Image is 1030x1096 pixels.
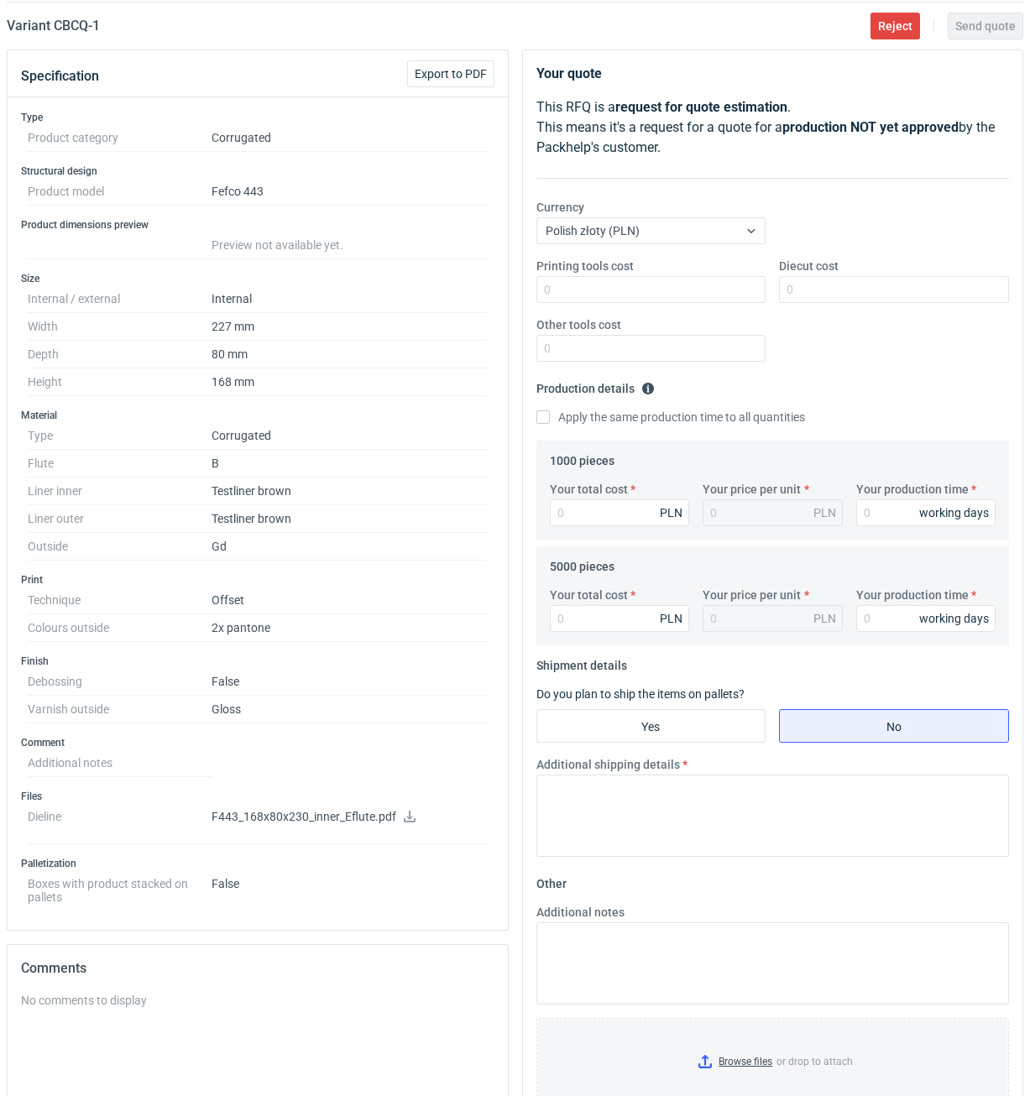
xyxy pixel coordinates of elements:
[536,316,621,333] label: Other tools cost
[28,803,212,844] dt: Dieline
[21,736,494,749] h3: Comment
[212,614,488,642] dd: 2x pantone
[856,587,969,603] label: Your production time
[878,20,912,32] span: Reject
[779,258,839,274] label: Diecut cost
[948,13,1023,39] button: Send quote
[871,13,920,39] button: Reject
[21,958,494,979] h2: Comments
[21,655,494,668] h3: Finish
[28,124,212,152] dt: Product category
[536,65,602,81] strong: Your quote
[21,409,494,422] h3: Material
[28,533,212,561] dt: Outside
[536,687,745,701] label: Do you plan to ship the items on pallets?
[28,341,212,368] dt: Depth
[28,668,212,696] dt: Debossing
[550,587,628,603] label: Your total cost
[28,614,212,642] dt: Colours outside
[212,505,488,533] dd: Testliner brown
[28,478,212,505] dt: Liner inner
[21,56,99,97] button: Specification
[536,335,766,362] input: 0
[856,605,996,632] input: 0
[212,810,488,825] p: F443_168x80x230_inner_Eflute.pdf
[28,285,212,313] dt: Internal / external
[21,272,494,285] h3: Size
[212,178,488,206] dd: Fefco 443
[550,499,690,526] input: 0
[550,447,614,467] legend: 1000 pieces
[919,504,989,521] div: working days
[28,749,212,777] dt: Additional notes
[28,505,212,533] dt: Liner outer
[415,68,487,80] span: Export to PDF
[813,504,836,521] div: PLN
[536,756,680,773] label: Additional shipping details
[660,504,682,521] div: PLN
[212,313,488,341] dd: 227 mm
[536,97,1010,158] p: This RFQ is a . This means it's a request for a quote for a by the Packhelp's customer.
[703,481,801,498] label: Your price per unit
[536,870,567,890] legend: Other
[28,313,212,341] dt: Width
[615,99,787,115] strong: request for quote estimation
[212,124,488,152] dd: Corrugated
[212,696,488,723] dd: Gloss
[919,610,989,627] div: working days
[546,224,640,237] span: Polish złoty (PLN)
[21,992,494,1009] div: No comments to display
[28,870,212,904] dt: Boxes with product stacked on pallets
[856,499,996,526] input: 0
[212,870,488,904] dd: False
[21,164,494,178] h3: Structural design
[28,696,212,723] dt: Varnish outside
[550,553,614,573] legend: 5000 pieces
[782,119,959,135] strong: production NOT yet approved
[21,790,494,803] h3: Files
[536,375,655,395] legend: Production details
[955,20,1016,32] span: Send quote
[407,60,494,87] button: Export to PDF
[779,709,1009,743] label: No
[212,238,343,252] span: Preview not available yet.
[212,587,488,614] dd: Offset
[21,218,494,232] h3: Product dimensions preview
[28,587,212,614] dt: Technique
[212,533,488,561] dd: Gd
[536,409,805,425] label: Apply the same production time to all quantities
[28,368,212,396] dt: Height
[813,610,836,627] div: PLN
[703,587,801,603] label: Your price per unit
[536,904,625,921] label: Additional notes
[28,450,212,478] dt: Flute
[28,178,212,206] dt: Product model
[212,668,488,696] dd: False
[779,276,1009,303] input: 0
[856,481,969,498] label: Your production time
[660,610,682,627] div: PLN
[212,450,488,478] dd: B
[212,422,488,450] dd: Corrugated
[7,16,100,36] h2: Variant CBCQ - 1
[536,199,584,216] label: Currency
[550,605,690,632] input: 0
[536,276,766,303] input: 0
[212,478,488,505] dd: Testliner brown
[21,111,494,124] h3: Type
[212,285,488,313] dd: Internal
[212,341,488,368] dd: 80 mm
[536,258,634,274] label: Printing tools cost
[212,368,488,396] dd: 168 mm
[28,422,212,450] dt: Type
[21,573,494,587] h3: Print
[550,481,628,498] label: Your total cost
[536,709,766,743] label: Yes
[21,857,494,870] h3: Palletization
[536,652,627,672] legend: Shipment details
